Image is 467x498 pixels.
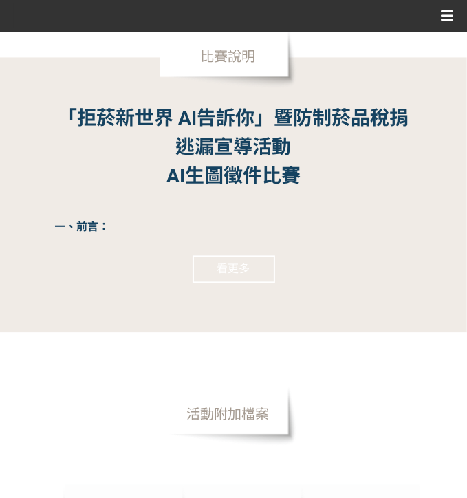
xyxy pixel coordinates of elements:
span: 比賽說明 [160,25,297,87]
button: 看更多 [193,255,275,283]
strong: 一、前言： [55,220,110,233]
strong: AI生圖徵件比賽 [166,164,301,187]
strong: 「拒菸新世界 AI告訴你」暨防制菸品稅捐逃漏宣導活動 [58,107,409,158]
span: 活動附加檔案 [160,383,297,445]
